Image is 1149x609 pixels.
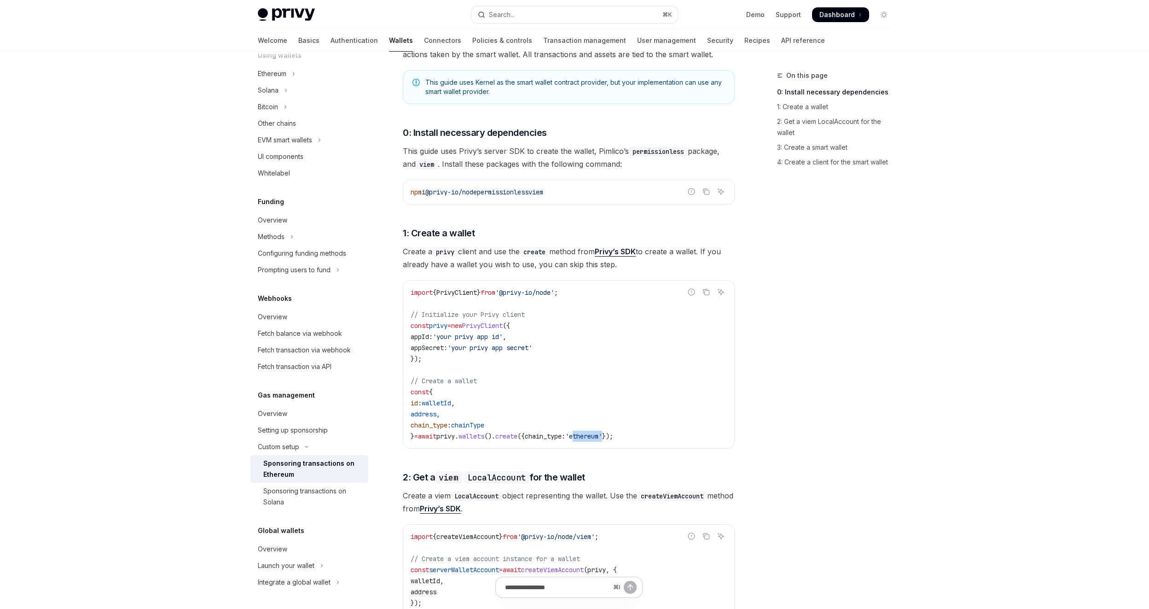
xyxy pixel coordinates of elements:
div: Setting up sponsorship [258,425,328,436]
span: , [503,333,506,341]
span: id [411,399,418,407]
code: createViemAccount [637,491,707,501]
div: Fetch transaction via webhook [258,345,351,356]
div: Sponsoring transactions on Ethereum [263,458,363,480]
a: Fetch transaction via webhook [250,342,368,358]
span: 'your privy app id' [433,333,503,341]
span: This guide uses Kernel as the smart wallet contract provider, but your implementation can use any... [425,78,725,96]
div: Launch your wallet [258,560,314,571]
a: Dashboard [812,7,869,22]
span: from [481,288,495,297]
a: 3: Create a smart wallet [777,140,899,155]
span: import [411,288,433,297]
span: walletId [422,399,451,407]
span: = [499,566,503,574]
span: Create a client and use the method from to create a wallet. If you already have a wallet you wish... [403,245,735,271]
span: new [451,322,462,330]
button: Toggle Prompting users to fund section [250,262,368,278]
span: } [411,432,414,440]
a: Whitelabel [250,165,368,182]
span: createViemAccount [521,566,584,574]
button: Report incorrect code [685,530,697,542]
h5: Gas management [258,390,315,401]
a: Overview [250,212,368,228]
span: from [503,533,517,541]
span: // Initialize your Privy client [411,310,525,319]
a: 0: Install necessary dependencies [777,85,899,100]
button: Toggle Bitcoin section [250,99,368,115]
a: Setting up sponsorship [250,422,368,439]
span: { [433,288,436,297]
a: UI components [250,148,368,165]
span: import [411,533,433,541]
span: , [451,399,455,407]
button: Report incorrect code [685,186,697,198]
span: '@privy-io/node' [495,288,554,297]
a: Recipes [744,29,770,52]
span: await [503,566,521,574]
span: : [418,399,422,407]
svg: Note [412,79,420,86]
div: Bitcoin [258,101,278,112]
span: : [447,421,451,429]
code: LocalAccount [464,471,529,484]
span: } [477,288,481,297]
a: Privy’s SDK [420,504,461,514]
div: Methods [258,231,284,242]
span: chain_type [411,421,447,429]
button: Send message [624,581,637,594]
span: await [418,432,436,440]
span: 1: Create a wallet [403,227,475,240]
span: privy [429,322,447,330]
span: 'your privy app secret' [447,344,532,352]
a: Sponsoring transactions on Ethereum [250,455,368,483]
div: Integrate a global wallet [258,577,331,588]
span: permissionless [477,188,528,196]
span: PrivyClient [462,322,503,330]
code: create [520,247,549,257]
span: }); [411,355,422,363]
button: Toggle Custom setup section [250,439,368,455]
a: API reference [781,29,825,52]
span: 'ethereum' [565,432,602,440]
div: Configuring funding methods [258,248,346,259]
a: Demo [746,10,765,19]
button: Copy the contents from the code block [700,186,712,198]
img: light logo [258,8,315,21]
a: Basics [298,29,319,52]
div: Other chains [258,118,296,129]
span: . [455,432,458,440]
button: Toggle Methods section [250,228,368,245]
a: 4: Create a client for the smart wallet [777,155,899,170]
h5: Global wallets [258,525,304,536]
span: ⌘ K [662,11,672,18]
div: Whitelabel [258,168,290,179]
span: wallets [458,432,484,440]
div: Prompting users to fund [258,264,331,275]
span: PrivyClient [436,288,477,297]
h5: Webhooks [258,293,292,304]
div: Ethereum [258,68,286,79]
span: @privy-io/node [425,188,477,196]
div: Custom setup [258,441,299,452]
code: permissionless [629,146,688,157]
div: Overview [258,408,287,419]
a: Overview [250,405,368,422]
code: viem [435,471,462,484]
code: LocalAccount [451,491,502,501]
div: UI components [258,151,303,162]
span: address [411,410,436,418]
a: Other chains [250,115,368,132]
a: Configuring funding methods [250,245,368,262]
button: Ask AI [715,286,727,298]
span: // Create a wallet [411,377,477,385]
a: Fetch transaction via API [250,358,368,375]
span: This guide uses Privy’s server SDK to create the wallet, Pimlico’s package, and . Install these p... [403,145,735,170]
span: appId: [411,333,433,341]
span: const [411,322,429,330]
button: Toggle Ethereum section [250,65,368,82]
button: Report incorrect code [685,286,697,298]
span: On this page [786,70,828,81]
span: (). [484,432,495,440]
span: , { [606,566,617,574]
